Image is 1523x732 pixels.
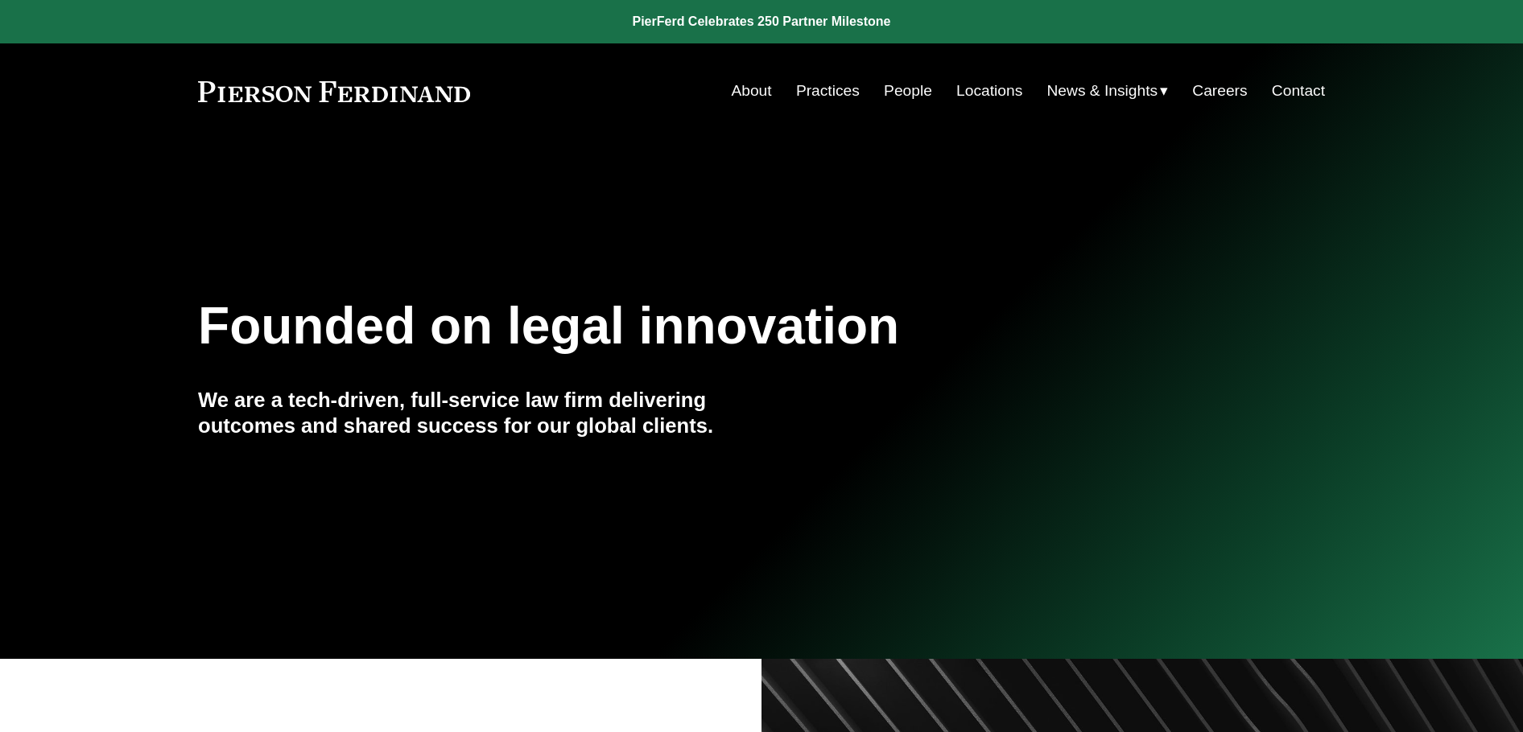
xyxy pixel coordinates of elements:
a: Careers [1192,76,1247,106]
h1: Founded on legal innovation [198,297,1137,356]
h4: We are a tech-driven, full-service law firm delivering outcomes and shared success for our global... [198,387,761,439]
a: Contact [1272,76,1325,106]
span: News & Insights [1047,77,1158,105]
a: People [884,76,932,106]
a: Locations [956,76,1022,106]
a: folder dropdown [1047,76,1169,106]
a: Practices [796,76,860,106]
a: About [731,76,771,106]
